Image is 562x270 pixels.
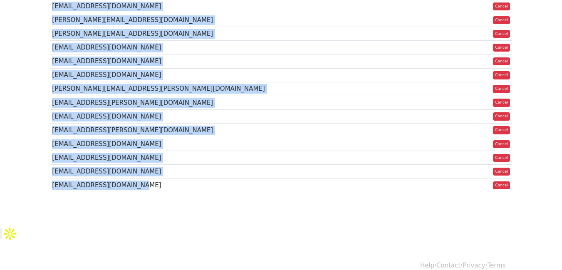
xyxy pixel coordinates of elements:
a: Cancel [493,112,510,121]
img: Apollo [2,225,18,242]
a: Cancel [493,85,510,93]
td: [PERSON_NAME][EMAIL_ADDRESS][DOMAIN_NAME] [50,27,341,41]
td: [EMAIL_ADDRESS][DOMAIN_NAME] [50,68,341,82]
a: Cancel [493,2,510,11]
td: [EMAIL_ADDRESS][DOMAIN_NAME] [50,109,341,123]
a: Privacy [463,262,485,269]
a: Cancel [493,126,510,134]
a: Cancel [493,44,510,52]
a: Cancel [493,181,510,190]
a: Cancel [493,57,510,66]
td: [PERSON_NAME][EMAIL_ADDRESS][PERSON_NAME][DOMAIN_NAME] [50,82,341,96]
td: [EMAIL_ADDRESS][PERSON_NAME][DOMAIN_NAME] [50,123,341,137]
td: [PERSON_NAME][EMAIL_ADDRESS][DOMAIN_NAME] [50,13,341,27]
a: Contact [436,262,460,269]
td: [EMAIL_ADDRESS][PERSON_NAME][DOMAIN_NAME] [50,96,341,109]
td: [EMAIL_ADDRESS][DOMAIN_NAME] [50,178,341,192]
td: [EMAIL_ADDRESS][DOMAIN_NAME] [50,151,341,165]
a: Cancel [493,154,510,162]
a: Terms [487,262,505,269]
iframe: Chat Widget [520,230,562,270]
a: Cancel [493,71,510,79]
td: [EMAIL_ADDRESS][DOMAIN_NAME] [50,54,341,68]
a: Cancel [493,168,510,176]
td: [EMAIL_ADDRESS][DOMAIN_NAME] [50,165,341,178]
td: [EMAIL_ADDRESS][DOMAIN_NAME] [50,137,341,151]
a: Help [420,262,434,269]
a: Cancel [493,16,510,25]
td: [EMAIL_ADDRESS][DOMAIN_NAME] [50,41,341,54]
a: Cancel [493,99,510,107]
a: Cancel [493,30,510,38]
a: Cancel [493,140,510,149]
